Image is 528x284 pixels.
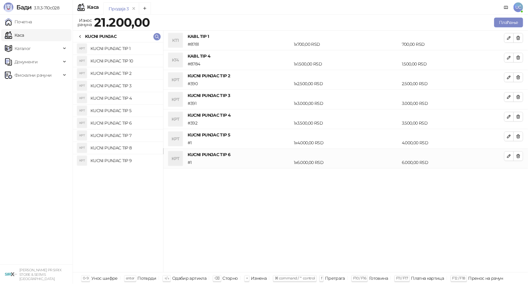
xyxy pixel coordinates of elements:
div: Претрага [325,274,345,282]
div: Продаја 3 [109,5,129,12]
div: Унос шифре [91,274,118,282]
h4: KUCNI PUNJAC TIP 5 [90,106,158,115]
a: Почетна [5,16,32,28]
div: KPT [77,106,87,115]
h4: KUCNI PUNJAC TIP 2 [188,72,504,79]
div: KPT [77,156,87,165]
h4: KUCNI PUNJAC TIP 9 [90,156,158,165]
div: Готовина [369,274,388,282]
div: 1 x 2.500,00 RSD [293,80,401,87]
img: Logo [4,2,13,12]
h4: KUCNI PUNJAC TIP 6 [188,151,504,158]
div: 1 x 3.000,00 RSD [293,100,401,107]
div: 2.500,00 RSD [401,80,505,87]
div: 1 x 3.500,00 RSD [293,120,401,126]
div: 1 x 6.000,00 RSD [293,159,401,166]
span: ↑/↓ [164,276,169,280]
div: 3.000,00 RSD [401,100,505,107]
a: Документација [501,2,511,12]
div: KPT [168,151,183,166]
div: 1 x 1.500,00 RSD [293,61,401,67]
h4: KUCNI PUNJAC TIP 8 [90,143,158,153]
span: f [321,276,322,280]
h4: KABL TIP 4 [188,53,504,59]
span: F12 / F18 [452,276,465,280]
span: 3.11.3-710c028 [31,5,59,11]
h4: KUCNI PUNJAC TIP 2 [90,68,158,78]
div: # 1 [186,159,293,166]
div: # 1 [186,139,293,146]
span: ⌘ command / ⌃ control [275,276,315,280]
h4: KUCNI PUNJAC TIP 3 [90,81,158,91]
h4: KUCNI PUNJAC TIP 3 [188,92,504,99]
div: KUCNI PUNJAC [85,33,116,40]
span: enter [126,276,135,280]
span: Бади [16,4,31,11]
div: KPT [77,44,87,53]
div: KPT [77,93,87,103]
div: KPT [77,68,87,78]
div: # 390 [186,80,293,87]
div: Платна картица [411,274,444,282]
span: ⌫ [215,276,219,280]
h4: KUCNI PUNJAC TIP 1 [90,44,158,53]
div: Износ рачуна [76,16,93,28]
span: 0-9 [83,276,88,280]
div: 6.000,00 RSD [401,159,505,166]
span: Документи [15,56,38,68]
button: Add tab [139,2,151,15]
div: KPT [77,81,87,91]
div: 700,00 RSD [401,41,505,48]
div: Каса [87,5,99,10]
div: # 8784 [186,61,293,67]
div: 1 x 700,00 RSD [293,41,401,48]
span: + [246,276,248,280]
div: Сторно [223,274,238,282]
small: [PERSON_NAME] PR SIRIX STORE & SERVIS [GEOGRAPHIC_DATA] [19,268,61,281]
div: KPT [77,131,87,140]
div: KPT [168,132,183,146]
span: Фискални рачуни [15,69,51,81]
span: Каталог [15,42,31,55]
h4: KUCNI PUNJAC TIP 7 [90,131,158,140]
div: # 392 [186,120,293,126]
div: Измена [251,274,267,282]
img: 64x64-companyLogo-cb9a1907-c9b0-4601-bb5e-5084e694c383.png [5,268,17,280]
div: 4.000,00 RSD [401,139,505,146]
div: KT4 [168,53,183,67]
span: UĆ [513,2,523,12]
span: F10 / F16 [353,276,366,280]
div: KPT [168,112,183,126]
div: 1.500,00 RSD [401,61,505,67]
h4: KUCNI PUNJAC TIP 10 [90,56,158,66]
div: # 8781 [186,41,293,48]
h4: KUCNI PUNJAC TIP 5 [188,132,504,138]
h4: KUCNI PUNJAC TIP 6 [90,118,158,128]
h4: KABL TIP 1 [188,33,504,40]
div: KPT [77,118,87,128]
span: F11 / F17 [396,276,408,280]
div: KT1 [168,33,183,48]
div: grid [73,42,163,272]
strong: 21.200,00 [94,15,150,30]
button: Плаћање [494,18,523,27]
div: 3.500,00 RSD [401,120,505,126]
h4: KUCNI PUNJAC TIP 4 [90,93,158,103]
div: Одабир артикла [172,274,206,282]
div: KPT [168,72,183,87]
button: remove [130,6,138,11]
div: KPT [77,56,87,66]
div: Пренос на рачун [468,274,503,282]
div: KPT [168,92,183,107]
h4: KUCNI PUNJAC TIP 4 [188,112,504,119]
a: Каса [5,29,24,41]
div: KPT [77,143,87,153]
div: Потврди [138,274,156,282]
div: 1 x 4.000,00 RSD [293,139,401,146]
div: # 391 [186,100,293,107]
